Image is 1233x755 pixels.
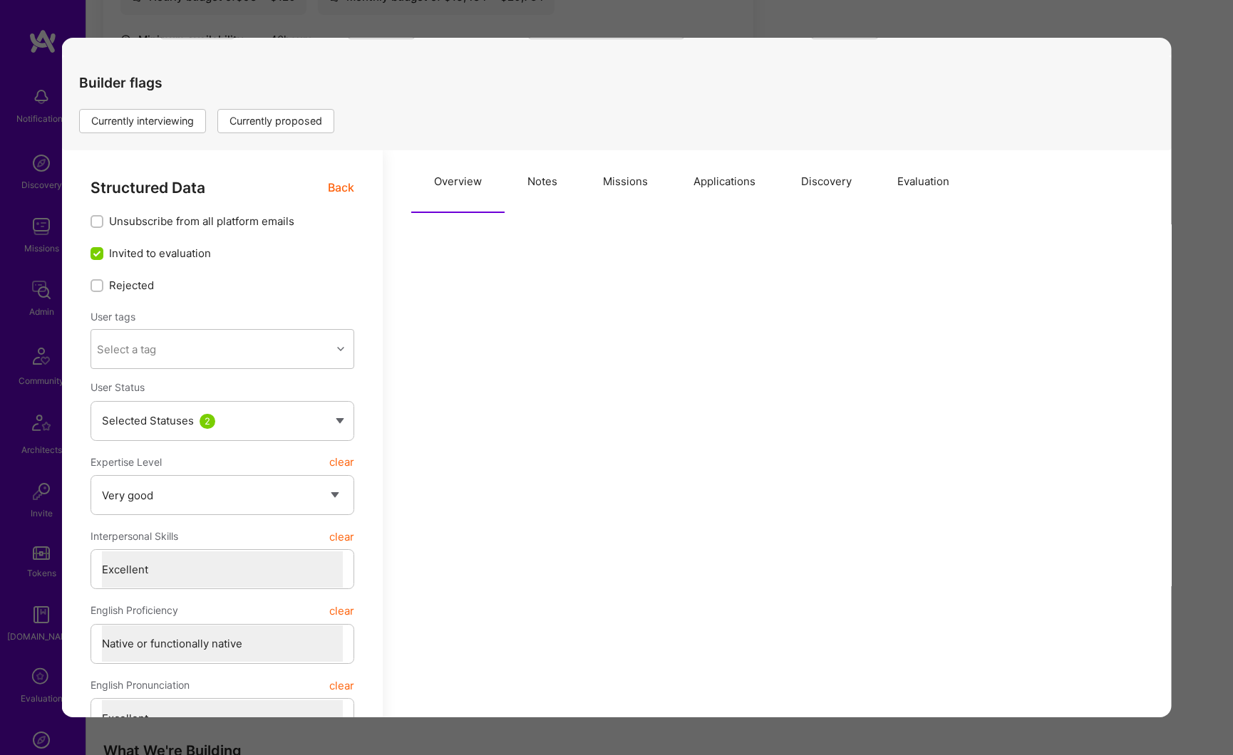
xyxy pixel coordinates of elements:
[329,598,354,624] button: clear
[328,179,354,197] span: Back
[337,346,344,353] i: icon Chevron
[109,214,294,229] span: Unsubscribe from all platform emails
[109,246,211,261] span: Invited to evaluation
[778,150,875,213] button: Discovery
[79,75,346,91] h4: Builder flags
[217,109,334,133] div: Currently proposed
[329,672,354,698] button: clear
[329,524,354,549] button: clear
[91,524,178,549] span: Interpersonal Skills
[91,598,178,624] span: English Proficiency
[91,449,162,475] span: Expertise Level
[62,38,1172,717] div: modal
[505,150,580,213] button: Notes
[336,418,344,424] img: caret
[91,672,190,698] span: English Pronunciation
[875,150,972,213] button: Evaluation
[91,179,205,197] span: Structured Data
[109,278,154,293] span: Rejected
[329,449,354,475] button: clear
[79,109,206,133] div: Currently interviewing
[411,150,505,213] button: Overview
[96,342,155,357] div: Select a tag
[200,414,215,429] div: 2
[102,414,194,427] span: Selected Statuses
[91,311,135,324] label: User tags
[580,150,671,213] button: Missions
[671,150,778,213] button: Applications
[91,382,145,394] span: User Status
